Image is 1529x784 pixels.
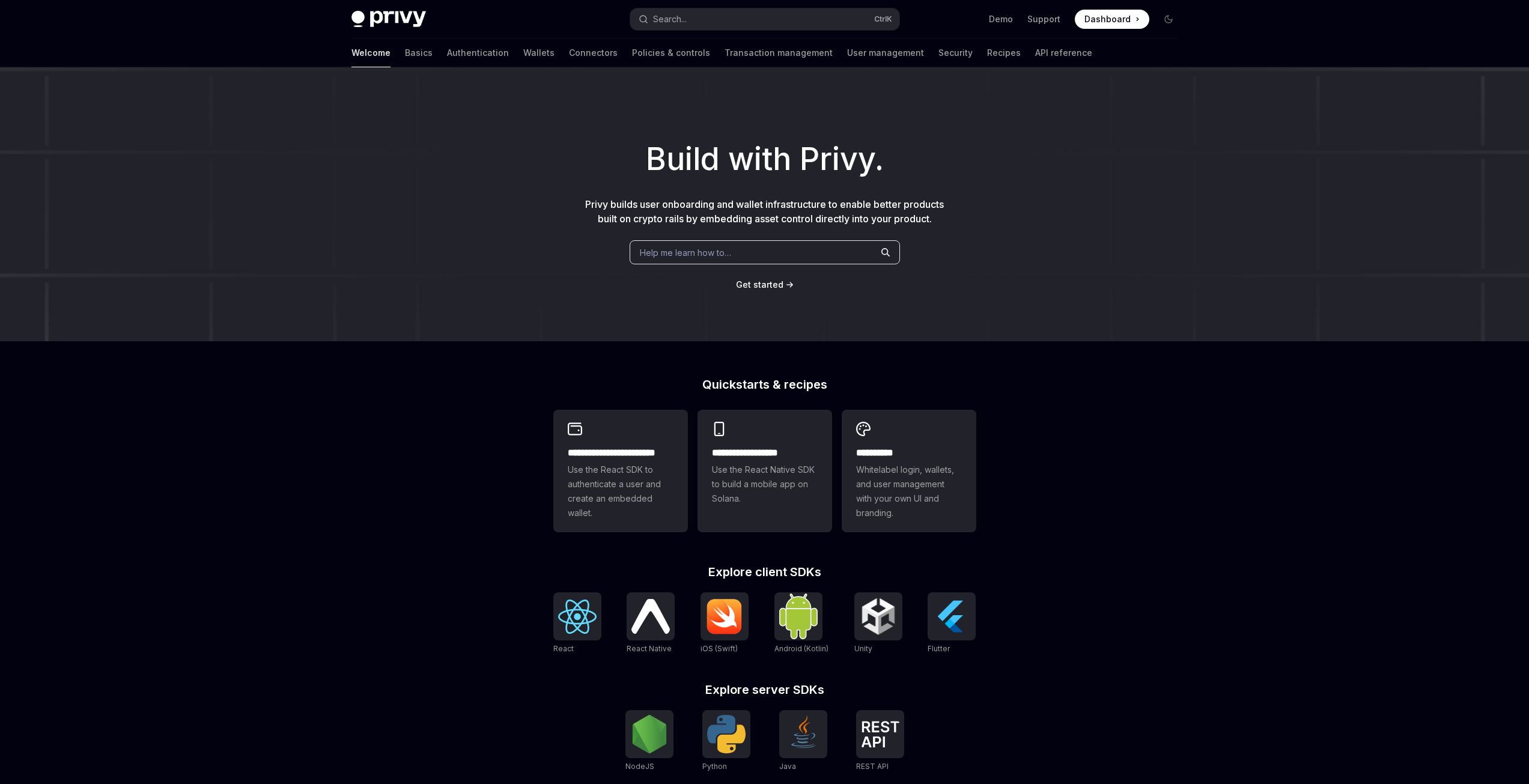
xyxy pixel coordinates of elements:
[553,566,976,578] h2: Explore client SDKs
[553,684,976,696] h2: Explore server SDKs
[701,644,738,653] span: iOS (Swift)
[625,710,673,773] a: NodeJSNodeJS
[630,8,899,30] button: Open search
[1084,13,1131,25] span: Dashboard
[859,597,898,636] img: Unity
[625,762,654,771] span: NodeJS
[736,279,783,290] span: Get started
[928,592,976,655] a: FlutterFlutter
[627,644,672,653] span: React Native
[558,600,597,634] img: React
[698,410,832,532] a: **** **** **** ***Use the React Native SDK to build a mobile app on Solana.
[856,710,904,773] a: REST APIREST API
[627,592,675,655] a: React NativeReact Native
[1035,38,1092,67] a: API reference
[585,198,944,225] span: Privy builds user onboarding and wallet infrastructure to enable better products built on crypto ...
[553,644,574,653] span: React
[640,246,731,259] span: Help me learn how to…
[553,378,976,390] h2: Quickstarts & recipes
[523,38,555,67] a: Wallets
[856,463,962,520] span: Whitelabel login, wallets, and user management with your own UI and branding.
[702,762,727,771] span: Python
[774,644,828,653] span: Android (Kotlin)
[779,594,818,639] img: Android (Kotlin)
[19,136,1510,183] h1: Build with Privy.
[842,410,976,532] a: **** *****Whitelabel login, wallets, and user management with your own UI and branding.
[351,11,426,28] img: dark logo
[631,599,670,633] img: React Native
[1159,10,1178,29] button: Toggle dark mode
[447,38,509,67] a: Authentication
[932,597,971,636] img: Flutter
[351,38,391,67] a: Welcome
[568,463,673,520] span: Use the React SDK to authenticate a user and create an embedded wallet.
[779,762,796,771] span: Java
[653,12,687,26] div: Search...
[630,715,669,753] img: NodeJS
[1075,10,1149,29] a: Dashboard
[938,38,973,67] a: Security
[928,644,950,653] span: Flutter
[874,14,892,24] span: Ctrl K
[405,38,433,67] a: Basics
[705,598,744,634] img: iOS (Swift)
[854,592,902,655] a: UnityUnity
[736,279,783,291] a: Get started
[1027,13,1060,25] a: Support
[701,592,749,655] a: iOS (Swift)iOS (Swift)
[989,13,1013,25] a: Demo
[856,762,889,771] span: REST API
[712,463,818,506] span: Use the React Native SDK to build a mobile app on Solana.
[779,710,827,773] a: JavaJava
[854,644,872,653] span: Unity
[987,38,1021,67] a: Recipes
[861,721,899,747] img: REST API
[707,715,746,753] img: Python
[702,710,750,773] a: PythonPython
[774,592,828,655] a: Android (Kotlin)Android (Kotlin)
[725,38,833,67] a: Transaction management
[784,715,822,753] img: Java
[847,38,924,67] a: User management
[553,592,601,655] a: ReactReact
[632,38,710,67] a: Policies & controls
[569,38,618,67] a: Connectors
